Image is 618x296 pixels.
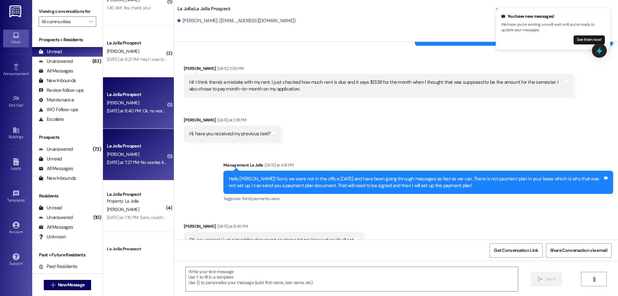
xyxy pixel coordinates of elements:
a: Support [3,251,29,269]
div: Escalate [39,116,64,123]
div: You have new messages! [501,13,605,20]
i:  [89,19,93,24]
div: Past Residents [39,263,78,270]
div: Unread [39,48,62,55]
div: La Jolla Prospect [107,246,166,253]
div: La Jolla Prospect [107,40,166,46]
a: Site Visit • [3,93,29,110]
span: • [25,197,26,202]
span: Send [545,276,555,282]
input: All communities [42,16,86,27]
span: Rent/payments , [242,196,269,201]
button: Share Conversation via email [546,243,612,258]
div: [DATE] at 3:18 PM [216,117,246,123]
div: Review follow-ups [39,87,84,94]
div: La Jolla Prospect [107,143,166,149]
span: • [29,71,30,75]
span: Get Conversation Link [494,247,538,254]
p: We know you're working, so we'll wait until you're ready to update your messages. [501,22,605,33]
div: [DATE] at 8:40 PM [216,223,248,230]
a: Leads [3,156,29,174]
span: New Message [58,282,84,288]
div: Management La Jolla [223,162,613,171]
div: Unread [39,205,62,211]
span: Lease [269,196,280,201]
label: Viewing conversations for [39,6,96,16]
div: Unanswered [39,146,73,153]
div: (83) [91,56,103,66]
div: (73) [91,144,103,154]
span: [PERSON_NAME] [107,100,139,106]
a: Account [3,220,29,237]
div: [DATE] at 7:27 PM: No worries it was just bad timing haha! Thanks for the clarification [107,159,263,165]
div: Property: La Jolla [107,198,166,205]
div: [DATE] at 4:18 PM [263,162,294,168]
div: All Messages [39,68,73,74]
b: La Jolla: La Jolla Prospect [177,5,231,12]
div: Ok, no worries! I just signed the document so please let me know when it's all set [189,237,354,243]
button: See them now! [574,35,605,44]
a: Inbox [3,30,29,47]
div: (10) [92,213,103,223]
div: [PERSON_NAME] [184,65,574,74]
a: Buildings [3,125,29,142]
div: Prospects [32,134,103,141]
div: Unanswered [39,58,73,65]
div: [DATE] at 8:40 PM: Ok, no worries! I just signed the document so please let me know when it's all... [107,108,292,114]
div: [DATE] 3:05 PM [216,65,244,72]
button: Close toast [494,6,500,12]
div: Prospects + Residents [32,36,103,43]
button: Send [531,272,562,286]
div: New Inbounds [39,77,76,84]
span: [PERSON_NAME] [107,151,139,157]
div: [DATE] at 7:15 PM: Sorry could I not pay for parking [107,215,200,220]
div: All Messages [39,165,73,172]
i:  [51,282,55,288]
span: [PERSON_NAME] [107,48,139,54]
div: 1:30 AM: Yes, thank you! [107,5,151,11]
div: [PERSON_NAME] [184,117,281,126]
div: Unread [39,156,62,162]
div: All Messages [39,224,73,231]
div: WO Follow-ups [39,106,78,113]
div: Unknown [39,234,66,240]
div: Residents [32,193,103,199]
div: Past + Future Residents [32,252,103,258]
button: New Message [44,280,91,290]
button: Get Conversation Link [490,243,542,258]
i:  [592,277,596,282]
div: Tagged as: [223,194,613,203]
div: Hello [PERSON_NAME]! Sorry we were not in the office [DATE] and have been going through messages ... [229,176,603,189]
div: Hi! I think there's a mistake with my rent. I just checked how much rent is due and it says $1338... [189,79,563,93]
i:  [538,277,542,282]
span: • [23,102,24,107]
div: La Jolla Prospect [107,91,166,98]
div: [PERSON_NAME]. ([EMAIL_ADDRESS][DOMAIN_NAME]) [177,17,296,24]
span: [PERSON_NAME] [107,206,139,212]
div: Maintenance [39,97,74,103]
div: Unanswered [39,214,73,221]
span: Share Conversation via email [550,247,607,254]
div: Hi, have you received my previous text? [189,130,271,137]
div: [PERSON_NAME] [184,223,364,232]
a: Templates • [3,188,29,205]
div: New Inbounds [39,175,76,182]
img: ResiDesk Logo [9,5,23,17]
div: La Jolla Prospect [107,191,166,198]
